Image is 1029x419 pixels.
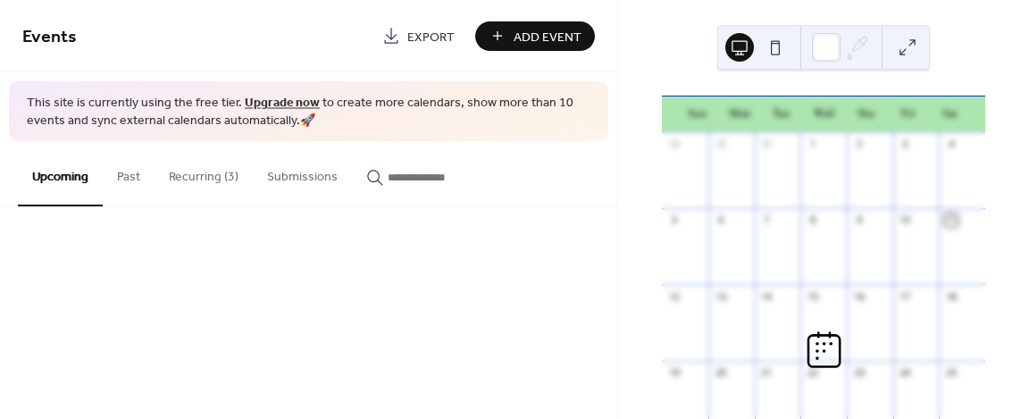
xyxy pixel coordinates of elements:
div: 4 [944,138,958,151]
span: Events [22,20,77,54]
div: 10 [899,214,912,227]
div: 12 [667,289,681,303]
div: 18 [944,289,958,303]
div: Sun [676,96,718,132]
div: Thu [845,96,887,132]
div: 30 [760,138,774,151]
span: Add Event [514,28,581,46]
div: 7 [760,214,774,227]
span: This site is currently using the free tier. to create more calendars, show more than 10 events an... [27,95,590,130]
div: 11 [944,214,958,227]
div: 14 [760,289,774,303]
a: Upgrade now [245,91,320,115]
div: 6 [714,214,727,227]
div: 15 [806,289,819,303]
div: Mon [718,96,760,132]
button: Recurring (3) [155,141,253,205]
div: 16 [852,289,866,303]
span: Export [407,28,455,46]
div: 25 [944,366,958,380]
button: Add Event [475,21,595,51]
button: Submissions [253,141,352,205]
div: Sat [929,96,971,132]
div: Tue [760,96,802,132]
div: Fri [887,96,929,132]
button: Upcoming [18,141,103,206]
div: 21 [760,366,774,380]
div: 29 [714,138,727,151]
div: 20 [714,366,727,380]
button: Past [103,141,155,205]
div: 1 [806,138,819,151]
div: Wed [803,96,845,132]
div: 22 [806,366,819,380]
div: 24 [899,366,912,380]
a: Export [369,21,468,51]
div: 19 [667,366,681,380]
div: 3 [899,138,912,151]
div: 23 [852,366,866,380]
div: 9 [852,214,866,227]
div: 2 [852,138,866,151]
div: 8 [806,214,819,227]
div: 28 [667,138,681,151]
div: 5 [667,214,681,227]
div: 17 [899,289,912,303]
div: 13 [714,289,727,303]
